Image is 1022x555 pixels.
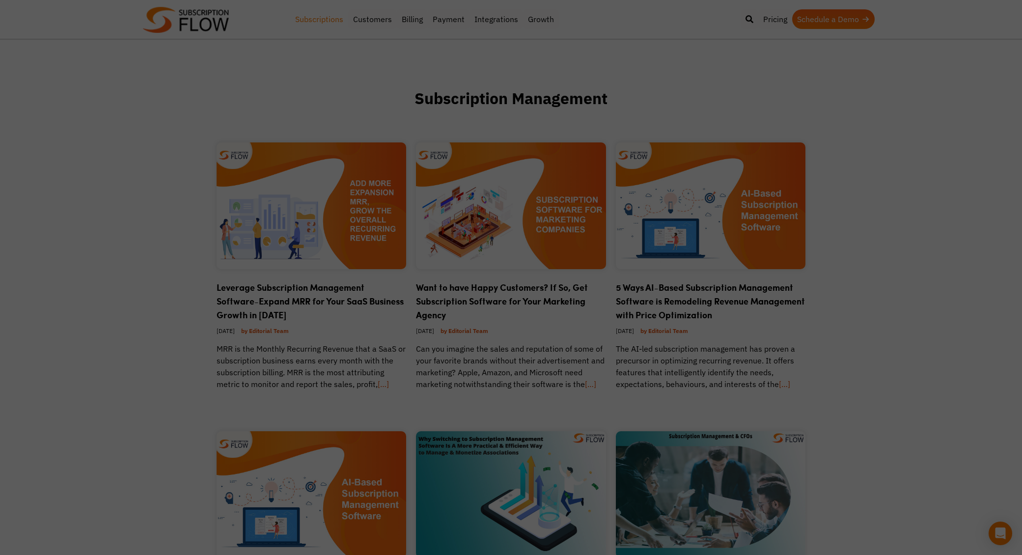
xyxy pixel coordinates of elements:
[290,9,348,29] a: Subscriptions
[616,343,806,390] p: The AI-led subscription management has proven a precursor in optimizing recurring revenue. It off...
[217,88,806,133] h1: Subscription Management
[989,522,1012,545] div: Open Intercom Messenger
[416,343,606,390] p: Can you imagine the sales and reputation of some of your favorite brands without their advertisem...
[143,7,229,33] img: Subscriptionflow
[416,322,606,343] div: [DATE]
[616,322,806,343] div: [DATE]
[378,379,389,389] a: […]
[217,322,407,343] div: [DATE]
[470,9,523,29] a: Integrations
[348,9,397,29] a: Customers
[397,9,428,29] a: Billing
[758,9,792,29] a: Pricing
[523,9,559,29] a: Growth
[217,281,404,321] a: Leverage Subscription Management Software-Expand MRR for Your SaaS Business Growth in [DATE]
[237,325,293,337] a: by Editorial Team
[616,142,806,269] img: Subscription-Management-systems
[416,281,588,321] a: Want to have Happy Customers? If So, Get Subscription Software for Your Marketing Agency
[616,281,805,321] a: 5 Ways AI-Based Subscription Management Software is Remodeling Revenue Management with Price Opti...
[792,9,875,29] a: Schedule a Demo
[416,142,606,269] img: subscription-software-for-marketing-agencies
[217,343,407,390] p: MRR is the Monthly Recurring Revenue that a SaaS or subscription business earns every month with ...
[779,379,790,389] a: […]
[217,142,407,269] img: Expand-MRR-for-Your-SaaS-Business-Growth-2021
[585,379,596,389] a: […]
[428,9,470,29] a: Payment
[636,325,692,337] a: by Editorial Team
[437,325,492,337] a: by Editorial Team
